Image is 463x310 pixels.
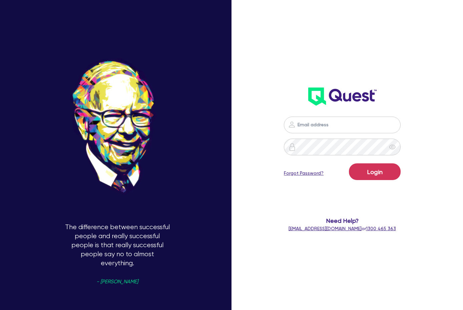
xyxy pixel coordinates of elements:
a: Forgot Password? [284,170,324,177]
span: or [289,226,396,231]
img: icon-password [288,143,296,151]
tcxspan: Call 1300 465 363 via 3CX [366,226,396,231]
img: wH2k97JdezQIQAAAABJRU5ErkJggg== [308,88,377,106]
a: [EMAIL_ADDRESS][DOMAIN_NAME] [289,226,362,231]
span: - [PERSON_NAME] [96,279,138,284]
span: eye [389,144,396,150]
input: Email address [284,117,401,133]
span: Need Help? [283,216,401,225]
img: icon-password [288,121,296,129]
button: Login [349,163,401,180]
